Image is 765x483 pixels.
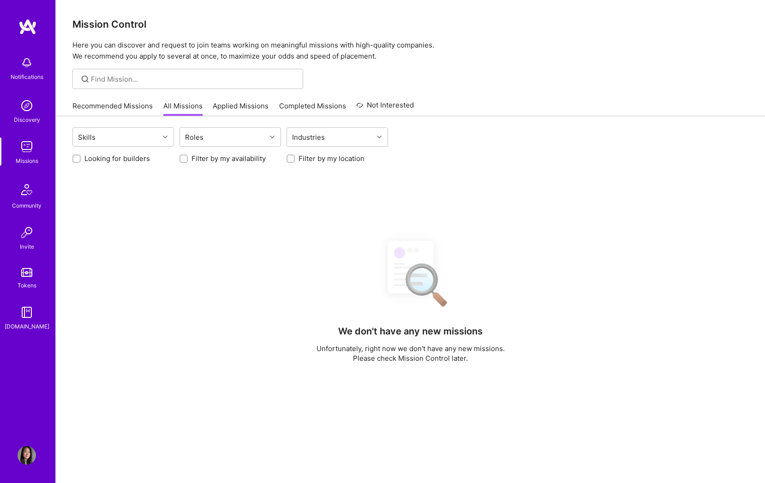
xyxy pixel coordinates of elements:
label: Filter by my location [299,154,365,163]
div: Missions [16,156,38,166]
h3: Mission Control [72,18,748,30]
div: Roles [183,131,206,144]
i: icon Chevron [377,135,382,139]
img: User Avatar [18,446,36,465]
i: icon Chevron [163,135,167,139]
div: Discovery [14,115,40,125]
h4: We don't have any new missions [338,326,483,337]
img: Community [16,179,38,201]
i: icon SearchGrey [80,74,90,84]
div: Notifications [11,72,43,82]
img: No Results [371,233,450,313]
a: Recommended Missions [72,101,153,116]
img: Invite [18,223,36,242]
p: Please check Mission Control later. [317,353,505,363]
img: bell [18,54,36,72]
img: guide book [18,303,36,322]
div: Skills [76,131,98,144]
img: logo [18,18,37,35]
img: tokens [21,268,32,277]
a: All Missions [163,101,203,116]
a: Applied Missions [213,101,269,116]
input: Find Mission... [91,74,296,84]
div: Invite [20,242,34,251]
div: Tokens [18,280,36,290]
div: Industries [290,131,327,144]
img: discovery [18,96,36,115]
a: Completed Missions [279,101,346,116]
p: Here you can discover and request to join teams working on meaningful missions with high-quality ... [72,40,748,62]
p: Unfortunately, right now we don't have any new missions. [317,344,505,353]
div: [DOMAIN_NAME] [5,322,49,331]
div: Community [12,201,42,210]
i: icon Chevron [270,135,275,139]
label: Filter by my availability [191,154,266,163]
a: Not Interested [356,100,414,116]
a: User Avatar [15,446,38,465]
label: Looking for builders [84,154,150,163]
img: teamwork [18,137,36,156]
